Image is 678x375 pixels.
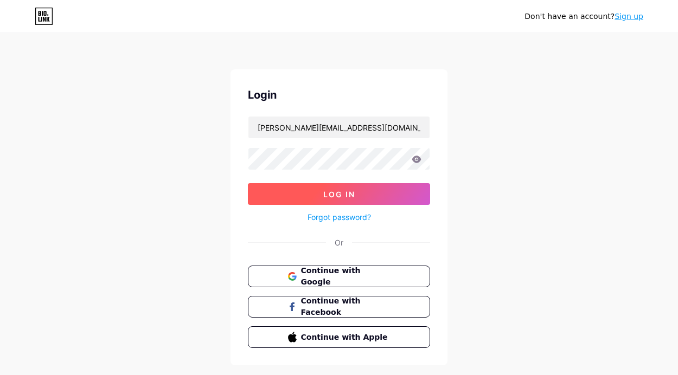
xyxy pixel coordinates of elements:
[248,183,430,205] button: Log In
[248,266,430,287] button: Continue with Google
[301,265,391,288] span: Continue with Google
[248,296,430,318] button: Continue with Facebook
[301,332,391,343] span: Continue with Apple
[525,11,643,22] div: Don't have an account?
[615,12,643,21] a: Sign up
[248,326,430,348] button: Continue with Apple
[301,295,391,318] span: Continue with Facebook
[335,237,343,248] div: Or
[248,87,430,103] div: Login
[248,117,430,138] input: Username
[308,211,371,223] a: Forgot password?
[323,190,355,199] span: Log In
